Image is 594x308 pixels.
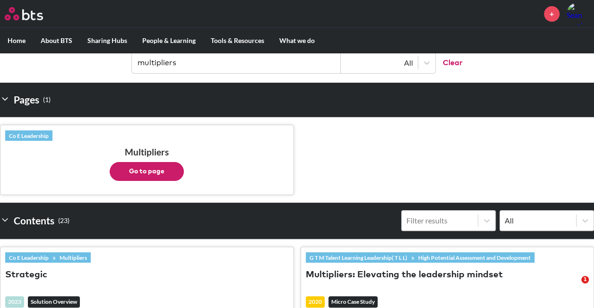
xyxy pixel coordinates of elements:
a: Go home [5,7,60,20]
label: What we do [272,28,322,53]
div: 2020 [306,296,325,308]
img: Sean Donigan [567,2,589,25]
button: Go to page [110,162,184,181]
button: Clear [435,52,463,73]
button: Multipliers: Elevating the leadership mindset [306,269,503,282]
small: ( 23 ) [58,214,69,227]
label: Tools & Resources [203,28,272,53]
span: 1 [581,276,589,283]
small: ( 1 ) [43,94,51,106]
img: BTS Logo [5,7,43,20]
div: All [345,58,413,68]
a: High Potential Assessment and Development [414,252,534,263]
button: Strategic [5,269,47,282]
label: About BTS [33,28,80,53]
a: Co E Leadership [5,252,52,263]
a: Multipliers [56,252,91,263]
input: Find contents, pages and demos... [132,52,341,73]
a: Profile [567,2,589,25]
h3: Multipliers [5,146,289,181]
div: » [5,252,91,263]
a: + [544,6,560,22]
label: People & Learning [135,28,203,53]
a: Co E Leadership [5,130,52,141]
div: All [505,215,571,226]
em: Micro Case Study [328,296,378,308]
div: Filter results [406,215,473,226]
a: G T M Talent Learning Leadership( T L L) [306,252,411,263]
label: Sharing Hubs [80,28,135,53]
div: » [306,252,534,263]
em: Solution Overview [28,296,80,308]
iframe: Intercom live chat [562,276,585,299]
div: 2023 [5,296,24,308]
